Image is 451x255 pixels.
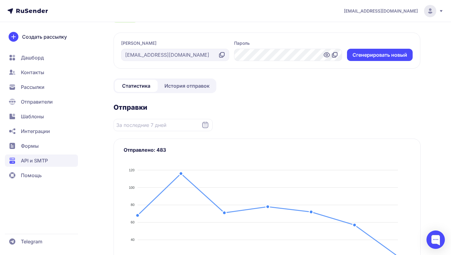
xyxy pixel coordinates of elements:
tspan: 40 [131,238,134,242]
span: API и SMTP [21,157,48,164]
span: Интеграции [21,128,50,135]
span: Контакты [21,69,44,76]
a: Telegram [5,235,78,248]
label: Пароль [234,40,250,46]
a: История отправок [159,80,215,92]
a: Статистика [115,80,158,92]
tspan: 100 [129,186,134,189]
input: Datepicker input [114,119,213,131]
span: Статистика [122,82,150,89]
span: Дашборд [21,54,44,61]
label: [PERSON_NAME] [121,40,156,46]
span: Отправители [21,98,53,105]
span: Telegram [21,238,42,245]
tspan: 80 [131,203,134,207]
button: Cгенерировать новый [347,49,413,61]
span: Рассылки [21,83,44,91]
span: Формы [21,142,39,150]
tspan: 60 [131,220,134,224]
h2: Отправки [114,103,421,112]
span: Шаблоны [21,113,44,120]
span: Создать рассылку [22,33,67,40]
span: [EMAIL_ADDRESS][DOMAIN_NAME] [344,8,418,14]
h3: Отправлено: 483 [124,146,411,154]
span: История отправок [164,82,210,89]
tspan: 120 [129,168,134,172]
span: Помощь [21,172,42,179]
